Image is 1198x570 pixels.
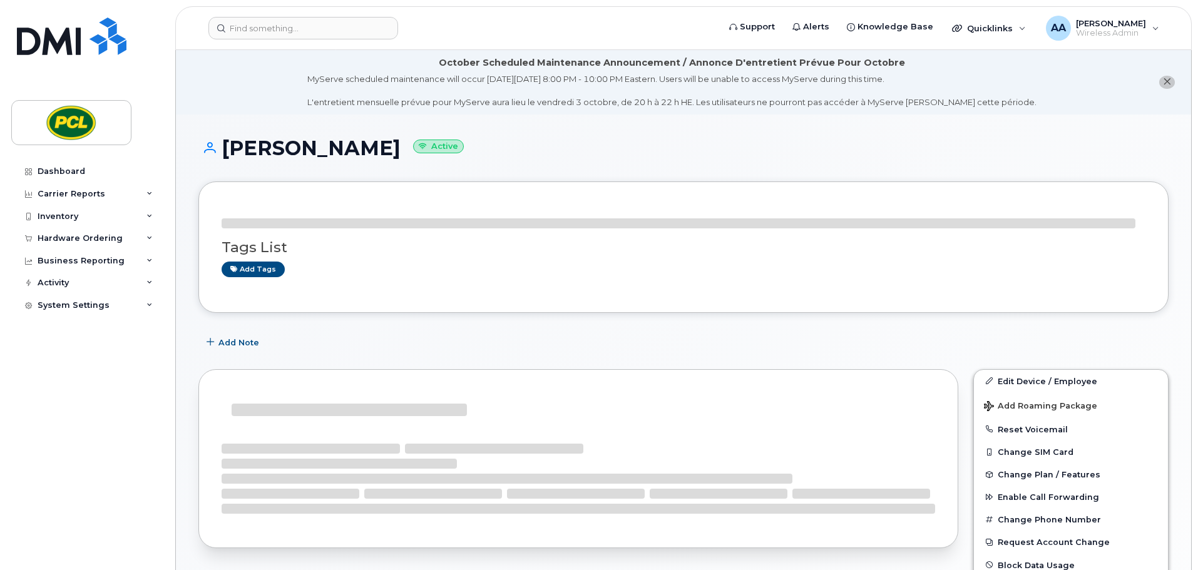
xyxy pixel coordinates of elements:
div: October Scheduled Maintenance Announcement / Annonce D'entretient Prévue Pour Octobre [439,56,905,69]
a: Edit Device / Employee [974,370,1168,392]
button: Change Phone Number [974,508,1168,531]
a: Add tags [222,262,285,277]
h3: Tags List [222,240,1145,255]
div: MyServe scheduled maintenance will occur [DATE][DATE] 8:00 PM - 10:00 PM Eastern. Users will be u... [307,73,1037,108]
button: Add Roaming Package [974,392,1168,418]
button: Request Account Change [974,531,1168,553]
button: Change Plan / Features [974,463,1168,486]
button: Add Note [198,332,270,354]
h1: [PERSON_NAME] [198,137,1169,159]
span: Enable Call Forwarding [998,492,1099,502]
span: Add Note [218,337,259,349]
span: Change Plan / Features [998,470,1100,479]
button: Change SIM Card [974,440,1168,463]
button: close notification [1159,76,1175,89]
button: Reset Voicemail [974,418,1168,440]
small: Active [413,140,464,154]
button: Enable Call Forwarding [974,486,1168,508]
span: Add Roaming Package [984,401,1097,413]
